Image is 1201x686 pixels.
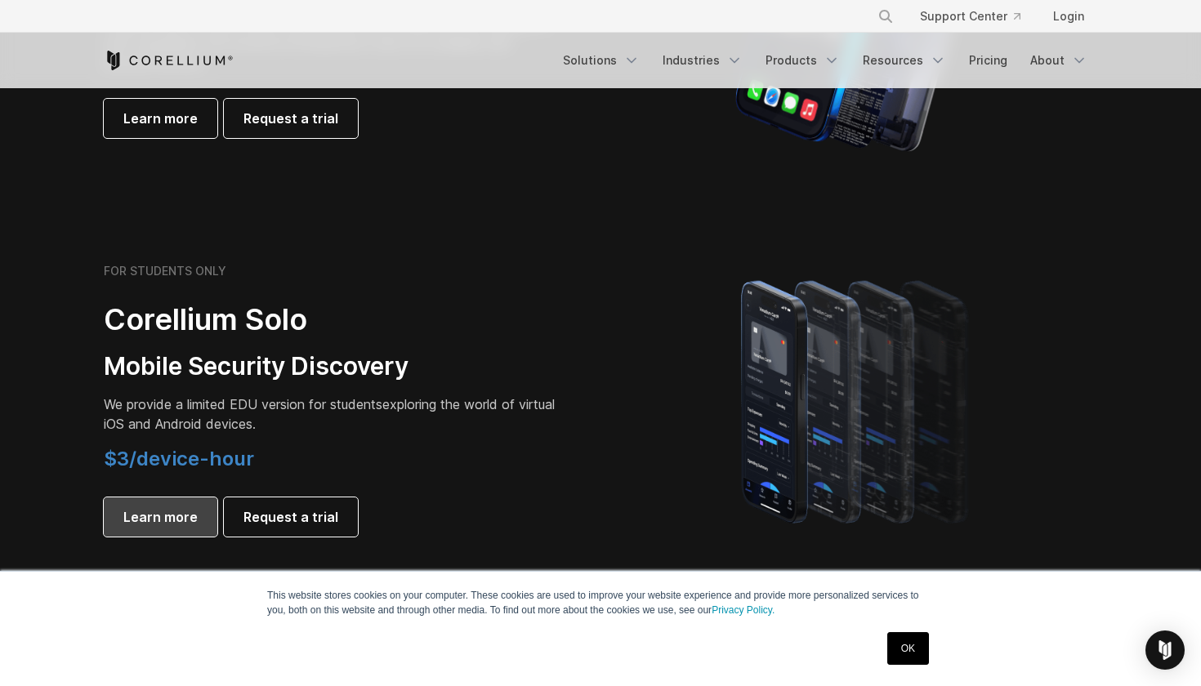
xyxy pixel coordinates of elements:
a: OK [887,632,929,665]
a: Request a trial [224,99,358,138]
a: Learn more [104,497,217,537]
a: Industries [653,46,752,75]
a: Pricing [959,46,1017,75]
h3: Mobile Security Discovery [104,351,561,382]
a: Solutions [553,46,650,75]
p: exploring the world of virtual iOS and Android devices. [104,394,561,434]
span: Request a trial [243,109,338,128]
button: Search [871,2,900,31]
span: Request a trial [243,507,338,527]
a: Privacy Policy. [712,604,775,616]
span: We provide a limited EDU version for students [104,396,382,412]
a: Request a trial [224,497,358,537]
img: A lineup of four iPhone models becoming more gradient and blurred [708,257,1007,543]
span: Learn more [123,109,198,128]
h2: Corellium Solo [104,301,561,338]
div: Navigation Menu [553,46,1097,75]
a: Products [756,46,850,75]
a: Support Center [907,2,1034,31]
span: $3/device-hour [104,447,254,470]
a: Login [1040,2,1097,31]
div: Navigation Menu [858,2,1097,31]
a: Resources [853,46,956,75]
a: About [1020,46,1097,75]
p: This website stores cookies on your computer. These cookies are used to improve your website expe... [267,588,934,617]
a: Learn more [104,99,217,138]
a: Corellium Home [104,51,234,70]
div: Open Intercom Messenger [1145,630,1185,670]
span: Learn more [123,507,198,527]
h6: FOR STUDENTS ONLY [104,264,226,278]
